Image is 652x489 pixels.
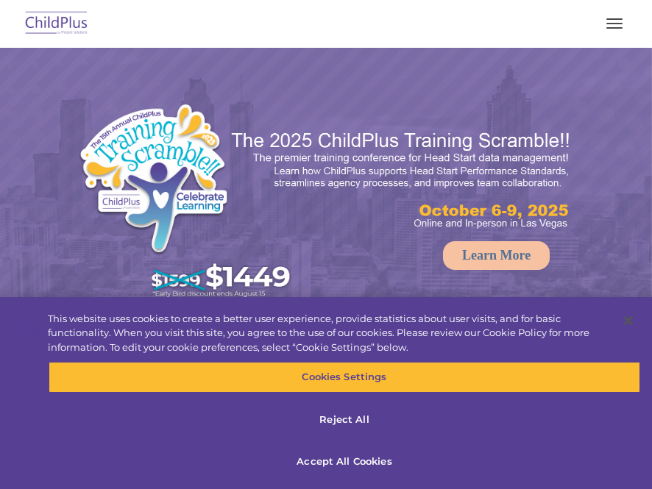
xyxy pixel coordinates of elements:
[49,446,640,477] button: Accept All Cookies
[22,7,91,41] img: ChildPlus by Procare Solutions
[612,304,645,337] button: Close
[49,362,640,393] button: Cookies Settings
[443,241,550,270] a: Learn More
[49,404,640,435] button: Reject All
[48,312,608,355] div: This website uses cookies to create a better user experience, provide statistics about user visit...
